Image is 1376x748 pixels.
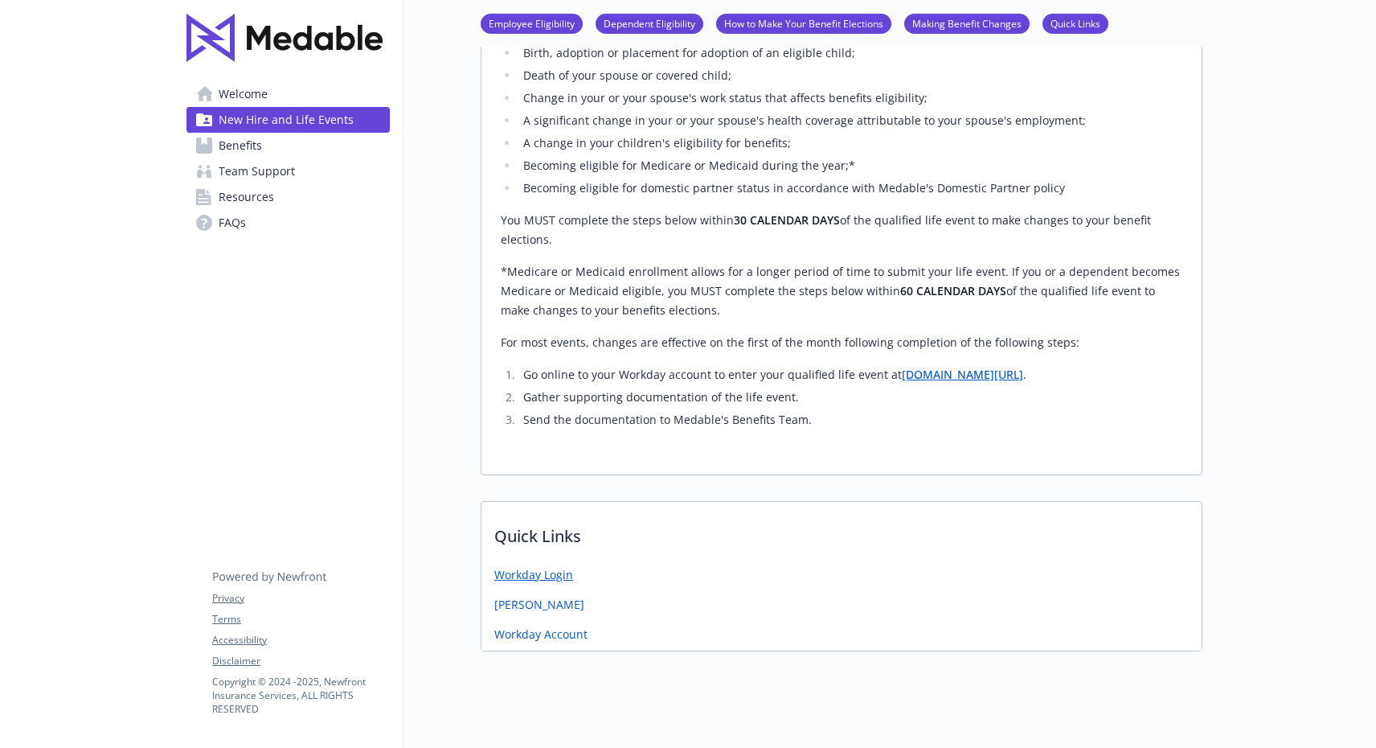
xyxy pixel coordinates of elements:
[481,15,583,31] a: Employee Eligibility
[518,111,1182,130] li: A significant change in your or your spouse's health coverage attributable to your spouse's emplo...
[1042,15,1108,31] a: Quick Links
[212,654,389,668] a: Disclaimer
[518,66,1182,85] li: Death of your spouse or covered child;
[501,211,1182,249] p: You MUST complete the steps below within of the qualified life event to make changes to your bene...
[186,81,390,107] a: Welcome
[186,158,390,184] a: Team Support
[518,388,1182,407] li: Gather supporting documentation of the life event.
[518,134,1182,153] li: A change in your children's eligibility for benefits;
[212,591,389,606] a: Privacy
[501,262,1182,320] p: *Medicare or Medicaid enrollment allows for a longer period of time to submit your life event. If...
[518,156,1182,175] li: Becoming eligible for Medicare or Medicaid during the year;*
[186,133,390,158] a: Benefits
[494,596,584,613] a: [PERSON_NAME]
[518,43,1182,63] li: Birth, adoption or placement for adoption of an eligible child;
[900,283,1006,298] strong: 60 CALENDAR DAYS
[219,81,268,107] span: Welcome
[518,410,1182,429] li: Send the documentation to Medable's Benefits Team.
[518,179,1182,198] li: Becoming eligible for domestic partner status in accordance with Medable's Domestic Partner policy
[186,210,390,236] a: FAQs
[186,107,390,133] a: New Hire and Life Events
[219,184,274,210] span: Resources
[596,15,703,31] a: Dependent Eligibility
[494,626,588,643] a: Workday Account
[219,107,354,133] span: New Hire and Life Events
[212,612,389,627] a: Terms
[501,333,1182,352] p: For most events, changes are effective on the first of the month following completion of the foll...
[494,566,573,583] a: Workday Login
[212,675,389,716] p: Copyright © 2024 - 2025 , Newfront Insurance Services, ALL RIGHTS RESERVED
[734,212,840,228] strong: 30 CALENDAR DAYS
[904,15,1030,31] a: Making Benefit Changes
[518,365,1182,384] li: Go online to your Workday account to enter your qualified life event at .
[716,15,891,31] a: How to Make Your Benefit Elections
[212,633,389,647] a: Accessibility
[186,184,390,210] a: Resources
[518,88,1182,108] li: Change in your or your spouse's work status that affects benefits eligibility;
[902,367,1023,382] a: [DOMAIN_NAME][URL]
[219,133,262,158] span: Benefits
[481,502,1202,561] p: Quick Links
[219,210,246,236] span: FAQs
[219,158,295,184] span: Team Support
